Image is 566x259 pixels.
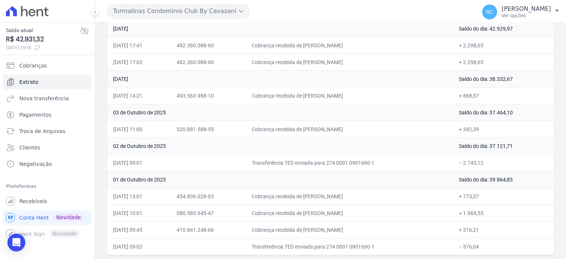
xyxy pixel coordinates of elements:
span: Saldo atual [6,26,80,34]
span: Clientes [19,144,40,151]
td: [DATE] [107,20,453,37]
td: + 316,21 [453,221,554,238]
td: Saldo do dia: 39.864,83 [453,171,554,188]
td: Cobrança recebida de [PERSON_NAME] [246,221,453,238]
td: 520.881.588-55 [171,121,246,138]
td: + 2.298,65 [453,37,554,54]
span: Recebíveis [19,198,47,205]
td: [DATE] 09:01 [107,154,171,171]
td: [DATE] 17:41 [107,37,171,54]
td: 410.841.248-66 [171,221,246,238]
td: Cobrança recebida de [PERSON_NAME] [246,205,453,221]
td: + 773,57 [453,188,554,205]
nav: Sidebar [6,58,89,241]
span: R$ 42.931,32 [6,34,80,44]
td: Cobrança recebida de [PERSON_NAME] [246,37,453,54]
span: Negativação [19,160,52,168]
span: Extrato [19,78,38,86]
a: Troca de Arquivos [3,124,92,139]
td: + 342,39 [453,121,554,138]
td: Cobrança recebida de [PERSON_NAME] [246,54,453,70]
span: Troca de Arquivos [19,127,65,135]
td: Saldo do dia: 42.929,97 [453,20,554,37]
p: Ver opções [502,13,551,19]
a: Clientes [3,140,92,155]
a: Recebíveis [3,194,92,209]
td: Cobrança recebida de [PERSON_NAME] [246,87,453,104]
p: [PERSON_NAME] [502,5,551,13]
span: [DATE] 09:15 [6,44,80,51]
span: Nova transferência [19,95,69,102]
td: 03 de Outubro de 2025 [107,104,453,121]
td: 482.360.088-60 [171,37,246,54]
td: 01 de Outubro de 2025 [107,171,453,188]
td: − 576,04 [453,238,554,255]
div: Plataformas [6,182,89,191]
td: Transferência TED enviada para 274 0001 0901660-1 [246,238,453,255]
td: − 2.743,12 [453,154,554,171]
td: Saldo do dia: 37.121,71 [453,138,554,154]
span: Novidade [53,213,84,221]
td: [DATE] 09:02 [107,238,171,255]
td: Cobrança recebida de [PERSON_NAME] [246,188,453,205]
td: [DATE] 11:00 [107,121,171,138]
a: Nova transferência [3,91,92,106]
span: Pagamentos [19,111,51,119]
a: Extrato [3,75,92,89]
div: Open Intercom Messenger [7,234,25,252]
td: Transferência TED enviada para 274 0001 0901660-1 [246,154,453,171]
td: [DATE] [107,70,453,87]
button: RC [PERSON_NAME] Ver opções [476,1,566,22]
td: 482.360.088-60 [171,54,246,70]
td: Saldo do dia: 38.332,67 [453,70,554,87]
td: Saldo do dia: 37.464,10 [453,104,554,121]
td: 493.563.988-10 [171,87,246,104]
span: Conta Hent [19,214,49,221]
td: [DATE] 09:45 [107,221,171,238]
td: [DATE] 14:21 [107,87,171,104]
button: Turmalinas Condominio Club By Cavazani [107,4,250,19]
td: 080.585.945-47 [171,205,246,221]
a: Pagamentos [3,107,92,122]
span: Cobranças [19,62,47,69]
a: Conta Hent Novidade [3,210,92,225]
span: RC [486,9,493,15]
a: Cobranças [3,58,92,73]
td: Cobrança recebida de [PERSON_NAME] [246,121,453,138]
td: [DATE] 17:02 [107,54,171,70]
td: + 1.969,55 [453,205,554,221]
td: 02 de Outubro de 2025 [107,138,453,154]
td: [DATE] 10:01 [107,205,171,221]
td: + 2.298,65 [453,54,554,70]
td: 454.836.028-03 [171,188,246,205]
td: + 868,57 [453,87,554,104]
td: [DATE] 13:01 [107,188,171,205]
a: Negativação [3,157,92,171]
